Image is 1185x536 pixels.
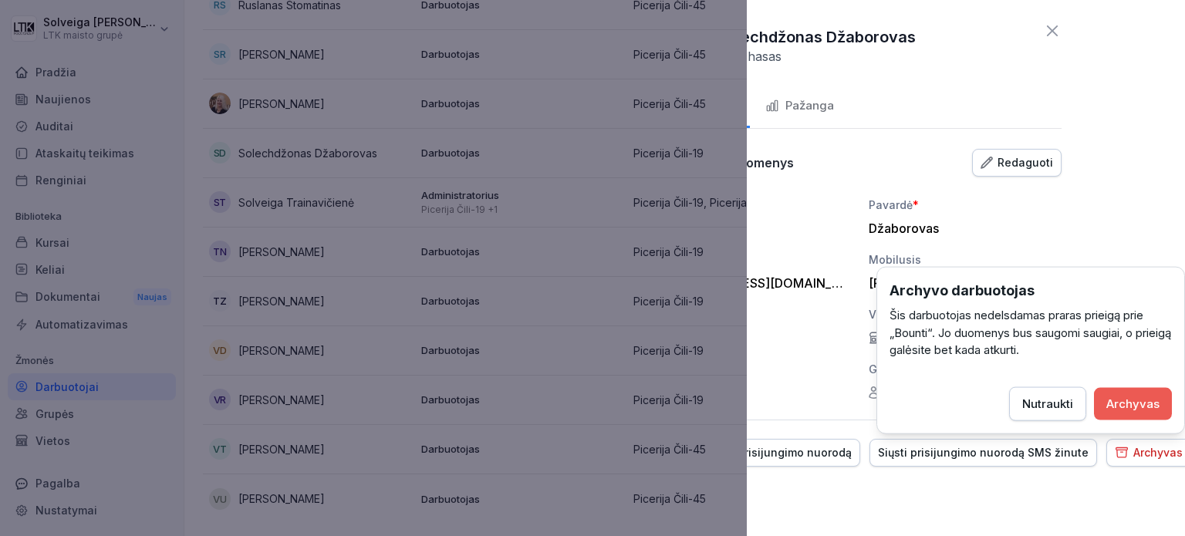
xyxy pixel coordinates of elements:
font: Mobilusis [869,253,921,266]
font: Virechasas [717,49,782,64]
button: Pažanga [750,86,849,128]
font: Solechdžonas Džaborovas [717,28,916,46]
font: Archyvas [1106,396,1160,410]
font: Pažanga [785,98,834,113]
button: Nutraukti [1009,386,1086,420]
font: Šis darbuotojas nedelsdamas praras prieigą prie „Bounti“. Jo duomenys bus saugomi saugiai, o prie... [890,308,1171,357]
font: Kopijuoti prisijungimo nuorodą [687,446,852,459]
font: Grupės [869,362,907,376]
font: Archyvo darbuotojas [890,282,1035,298]
button: Kopijuoti prisijungimo nuorodą [660,439,860,467]
font: Redaguoti [998,156,1053,169]
font: [PHONE_NUMBER] [869,275,980,291]
font: Džaborovas [869,221,939,236]
font: Nutraukti [1022,396,1073,410]
font: Siųsti prisijungimo nuorodą SMS žinute [878,446,1089,459]
button: Siųsti prisijungimo nuorodą SMS žinute [869,439,1097,467]
font: Archyvas [1133,446,1183,459]
button: Redaguoti [972,149,1062,177]
button: Archyvas [1094,387,1172,420]
font: Vietos [869,308,903,321]
font: [EMAIL_ADDRESS][DOMAIN_NAME] [660,275,873,291]
font: Pavardė [869,198,913,211]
